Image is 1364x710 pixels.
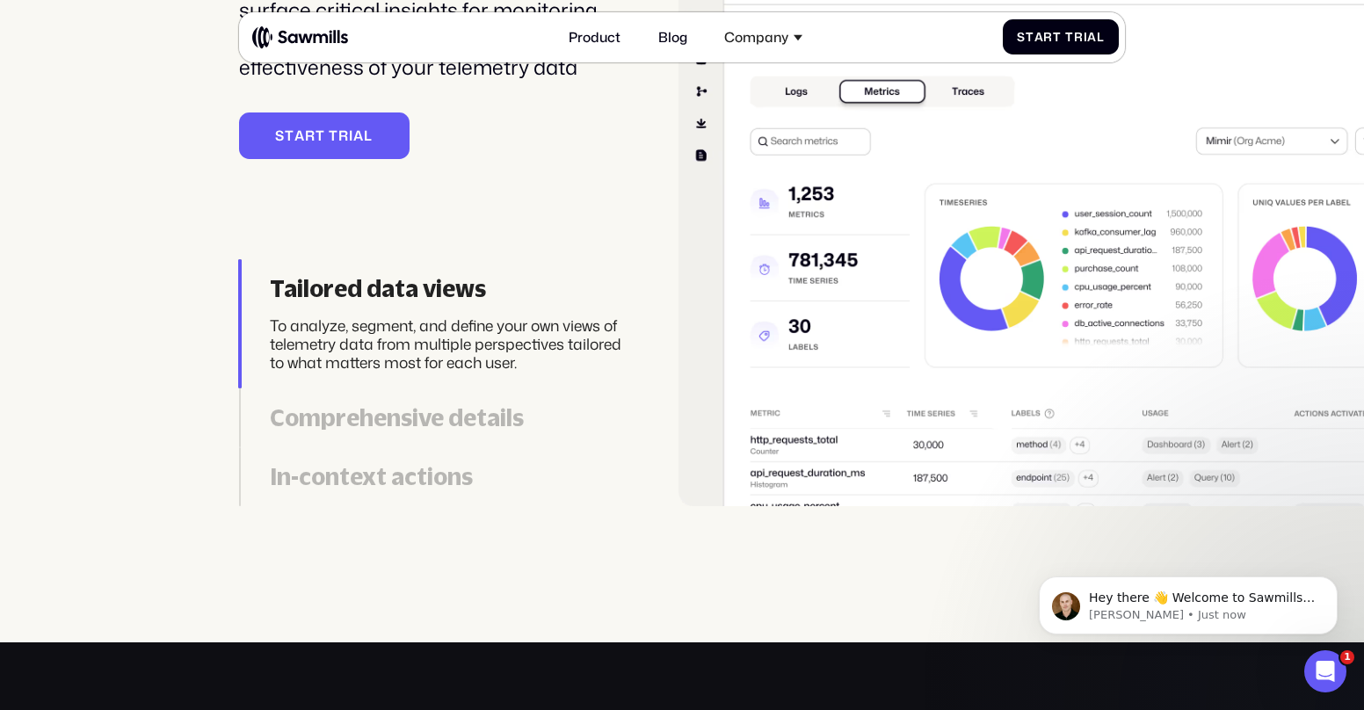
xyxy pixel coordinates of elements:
[270,403,631,431] div: Comprehensive details
[349,127,353,144] span: i
[329,127,338,144] span: T
[1065,30,1074,44] span: T
[648,18,697,55] a: Blog
[1087,30,1097,44] span: a
[305,127,316,144] span: r
[724,29,788,46] div: Company
[1026,30,1034,44] span: t
[316,127,325,144] span: t
[559,18,631,55] a: Product
[1084,30,1088,44] span: i
[715,18,812,55] div: Company
[1304,650,1346,692] iframe: Intercom live chat
[270,274,631,302] div: Tailored data views
[1074,30,1084,44] span: r
[1043,30,1053,44] span: r
[294,127,305,144] span: a
[1003,19,1118,54] a: StartTrial
[1017,30,1026,44] span: S
[270,462,631,490] div: In-context actions
[1340,650,1354,664] span: 1
[285,127,294,144] span: t
[270,317,631,373] div: To analyze, segment, and define your own views of telemetry data from multiple perspectives tailo...
[1034,30,1044,44] span: a
[1097,30,1105,44] span: l
[1012,540,1364,663] iframe: Intercom notifications message
[338,127,349,144] span: r
[1053,30,1062,44] span: t
[353,127,364,144] span: a
[275,127,285,144] span: S
[364,127,373,144] span: l
[239,112,410,160] a: StartTrial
